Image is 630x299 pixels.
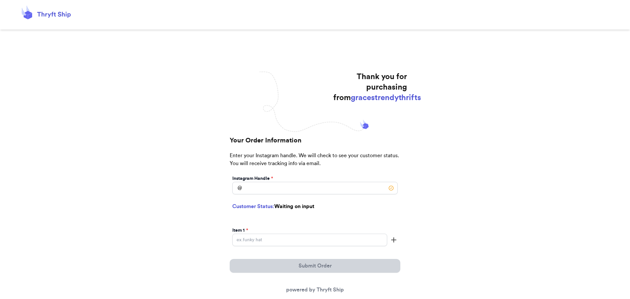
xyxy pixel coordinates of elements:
[232,204,274,209] span: Customer Status:
[286,287,344,292] a: powered by Thryft Ship
[351,94,421,102] span: gracestrendythrifts
[232,182,242,194] div: @
[232,234,387,246] input: ex.funky hat
[230,259,400,273] button: Submit Order
[231,253,399,264] div: Order Total
[230,152,400,174] p: Enter your Instagram handle. We will check to see your customer status. You will receive tracking...
[333,72,407,103] h1: Thank you for purchasing from
[232,227,248,234] label: Item 1
[274,204,314,209] span: Waiting on input
[232,175,273,182] label: Instagram Handle
[230,136,400,152] h2: Your Order Information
